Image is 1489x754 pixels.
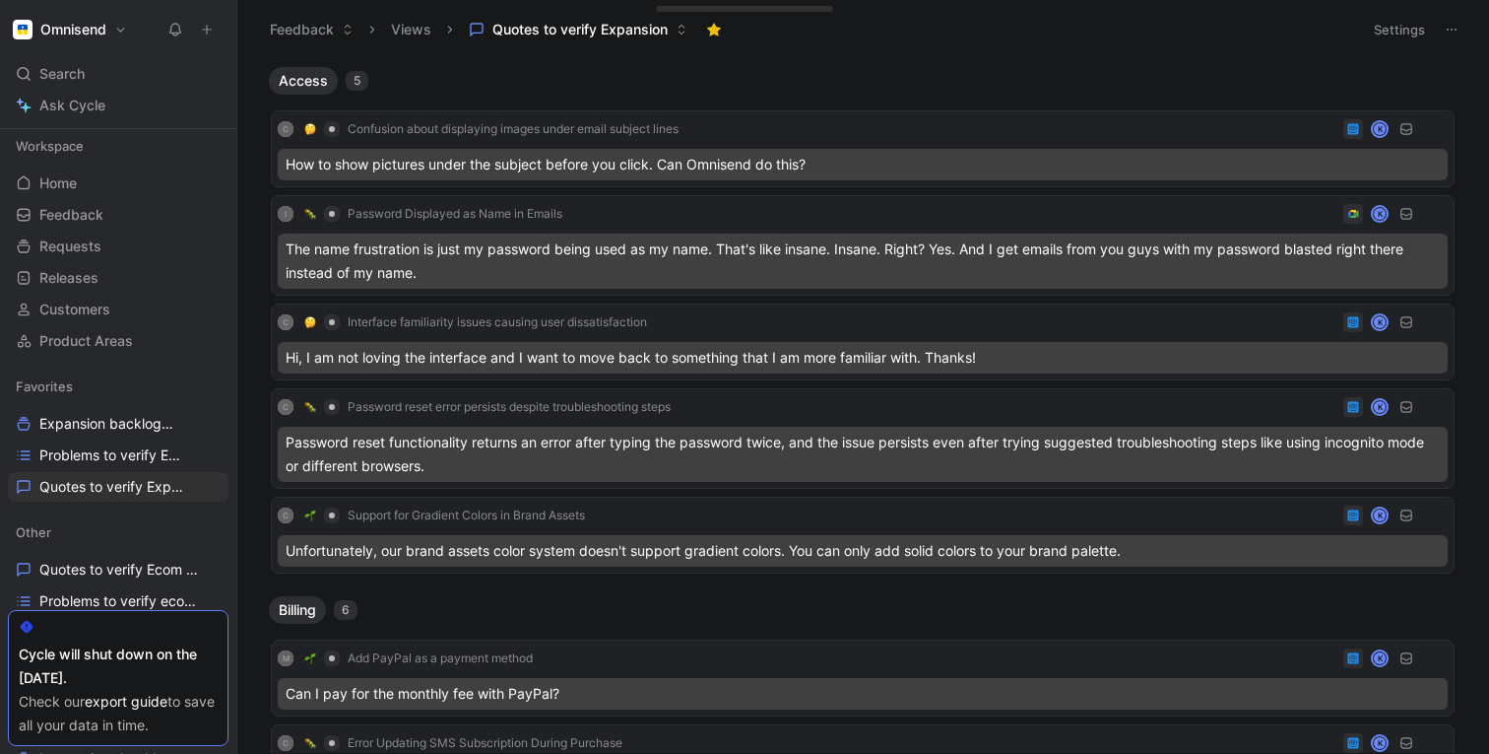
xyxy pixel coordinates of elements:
[261,15,362,44] button: Feedback
[278,735,293,751] div: C
[8,586,228,616] a: Problems to verify ecom platforms
[304,510,316,521] img: 🌱
[8,91,228,120] a: Ask Cycle
[39,205,103,225] span: Feedback
[19,643,218,690] div: Cycle will shut down on the [DATE].
[8,517,228,547] div: Other
[348,651,533,666] span: Add PayPal as a payment method
[40,21,106,38] h1: Omnisend
[8,16,132,43] button: OmnisendOmnisend
[297,202,569,226] button: 🐛Password Displayed as Name in Emails
[85,693,167,710] a: export guide
[8,263,228,293] a: Releases
[460,15,696,44] button: Quotes to verify Expansion
[297,395,678,419] button: 🐛Password reset error persists despite troubleshooting steps
[39,237,101,256] span: Requests
[39,414,182,435] span: Expansion backlog
[39,94,105,117] span: Ask Cycle
[39,477,184,497] span: Quotes to verify Expansion
[271,110,1455,187] a: C🤔Confusion about displaying images under email subject linesKHow to show pictures under the subj...
[13,20,32,39] img: Omnisend
[8,232,228,261] a: Requests
[39,268,98,288] span: Releases
[8,131,228,161] div: Workspace
[278,399,293,415] div: C
[8,472,228,502] a: Quotes to verify Expansion
[1373,315,1387,329] div: K
[278,342,1448,374] div: Hi, I am not loving the interface and I want to move back to something that I am more familiar wi...
[1373,651,1387,665] div: K
[334,600,357,620] div: 6
[278,678,1448,710] div: Can I pay for the monthly fee with PayPal?
[271,497,1455,574] a: C🌱Support for Gradient Colors in Brand AssetsKUnfortunately, our brand assets color system doesn'...
[279,71,328,91] span: Access
[382,15,440,44] button: Views
[39,62,85,86] span: Search
[8,409,228,439] a: Expansion backlogOther
[1373,207,1387,221] div: K
[304,737,316,749] img: 🐛
[278,427,1448,482] div: Password reset functionality returns an error after typing the password twice, and the issue pers...
[278,314,293,330] div: C
[16,522,51,542] span: Other
[16,377,73,396] span: Favorites
[348,399,671,415] span: Password reset error persists despite troubleshooting steps
[278,651,293,666] div: M
[8,169,228,198] a: Home
[19,690,218,737] div: Check our to save all your data in time.
[348,508,585,523] span: Support for Gradient Colors in Brand Assets
[348,121,679,137] span: Confusion about displaying images under email subject lines
[39,560,205,580] span: Quotes to verify Ecom platforms
[39,591,206,611] span: Problems to verify ecom platforms
[8,372,228,401] div: Favorites
[492,20,668,39] span: Quotes to verify Expansion
[346,71,368,91] div: 5
[297,310,654,334] button: 🤔Interface familiarity issues causing user dissatisfaction
[279,600,316,620] span: Billing
[1373,736,1387,750] div: K
[39,300,110,319] span: Customers
[1373,509,1387,522] div: K
[348,314,647,330] span: Interface familiarity issues causing user dissatisfaction
[271,195,1455,296] a: I🐛Password Displayed as Name in EmailsKThe name frustration is just my password being used as my ...
[1365,16,1434,43] button: Settings
[297,647,540,670] button: 🌱Add PayPal as a payment method
[271,640,1455,717] a: M🌱Add PayPal as a payment methodKCan I pay for the monthly fee with PayPal?
[304,316,316,328] img: 🤔
[39,331,133,351] span: Product Areas
[39,173,77,193] span: Home
[8,295,228,324] a: Customers
[1373,400,1387,414] div: K
[271,388,1455,489] a: C🐛Password reset error persists despite troubleshooting stepsKPassword reset functionality return...
[304,208,316,220] img: 🐛
[278,508,293,523] div: C
[297,504,592,527] button: 🌱Support for Gradient Colors in Brand Assets
[297,117,685,141] button: 🤔Confusion about displaying images under email subject lines
[304,123,316,135] img: 🤔
[271,304,1455,380] a: C🤔Interface familiarity issues causing user dissatisfactionKHi, I am not loving the interface and...
[304,652,316,664] img: 🌱
[269,596,326,624] button: Billing
[1373,122,1387,136] div: K
[269,67,338,95] button: Access
[8,200,228,230] a: Feedback
[8,326,228,356] a: Product Areas
[348,735,622,751] span: Error Updating SMS Subscription During Purchase
[278,206,293,222] div: I
[8,555,228,584] a: Quotes to verify Ecom platforms
[39,446,186,465] span: Problems to verify Expansion
[8,441,228,470] a: Problems to verify Expansion
[278,234,1448,289] div: The name frustration is just my password being used as my name. That's like insane. Insane. Right...
[278,121,293,137] div: C
[8,59,228,89] div: Search
[278,535,1448,567] div: Unfortunately, our brand assets color system doesn't support gradient colors. You can only add so...
[304,401,316,413] img: 🐛
[16,136,84,156] span: Workspace
[348,206,562,222] span: Password Displayed as Name in Emails
[278,149,1448,180] div: How to show pictures under the subject before you click. Can Omnisend do this?
[261,67,1464,581] div: Access5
